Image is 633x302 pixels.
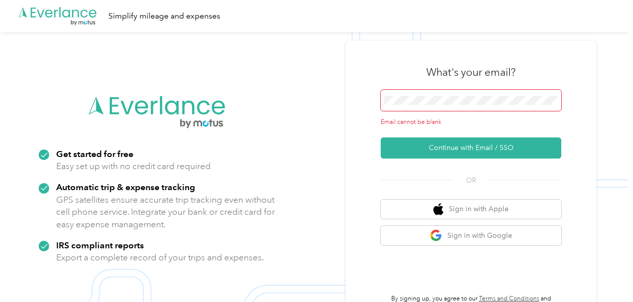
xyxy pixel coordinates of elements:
[56,194,275,231] p: GPS satellites ensure accurate trip tracking even without cell phone service. Integrate your bank...
[433,203,443,216] img: apple logo
[381,137,561,159] button: Continue with Email / SSO
[381,226,561,245] button: google logoSign in with Google
[56,240,144,250] strong: IRS compliant reports
[426,65,516,79] h3: What's your email?
[108,10,220,23] div: Simplify mileage and expenses
[453,175,489,186] span: OR
[430,229,442,242] img: google logo
[56,251,264,264] p: Export a complete record of your trips and expenses.
[381,118,561,127] div: Email cannot be blank
[56,148,133,159] strong: Get started for free
[381,200,561,219] button: apple logoSign in with Apple
[56,182,195,192] strong: Automatic trip & expense tracking
[56,160,211,173] p: Easy set up with no credit card required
